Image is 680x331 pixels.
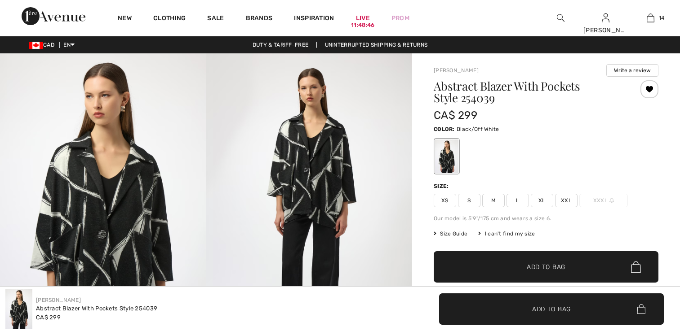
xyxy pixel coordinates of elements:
a: 14 [628,13,672,23]
div: Black/Off White [435,139,458,173]
div: I can't find my size [478,230,535,238]
img: ring-m.svg [609,198,614,203]
img: My Info [602,13,609,23]
img: Abstract Blazer with Pockets Style 254039 [5,289,32,329]
span: Size Guide [434,230,467,238]
span: CA$ 299 [434,109,477,122]
span: L [507,194,529,207]
span: Add to Bag [527,262,565,272]
a: Sale [207,14,224,24]
img: Bag.svg [631,261,641,273]
img: Canadian Dollar [29,42,43,49]
img: search the website [557,13,564,23]
a: Sign In [602,13,609,22]
a: Brands [246,14,273,24]
h1: Abstract Blazer With Pockets Style 254039 [434,80,621,104]
img: 1ère Avenue [22,7,85,25]
a: New [118,14,132,24]
img: My Bag [647,13,654,23]
span: XS [434,194,456,207]
a: Prom [391,13,409,23]
span: S [458,194,480,207]
span: Color: [434,126,455,132]
span: M [482,194,505,207]
div: Abstract Blazer With Pockets Style 254039 [36,304,157,313]
a: Live11:48:46 [356,13,370,23]
div: Our model is 5'9"/175 cm and wears a size 6. [434,214,658,222]
span: Inspiration [294,14,334,24]
span: 14 [659,14,665,22]
img: Bag.svg [637,304,645,314]
a: [PERSON_NAME] [36,297,81,303]
span: Black/Off White [457,126,499,132]
a: Clothing [153,14,186,24]
div: Size: [434,182,451,190]
a: [PERSON_NAME] [434,67,479,74]
span: XXL [555,194,578,207]
span: CA$ 299 [36,314,61,321]
span: XXXL [579,194,628,207]
button: Write a review [606,64,658,77]
span: Add to Bag [532,304,571,314]
span: EN [63,42,75,48]
button: Add to Bag [434,251,658,283]
div: 11:48:46 [351,21,374,30]
button: Add to Bag [439,293,664,325]
span: XL [531,194,553,207]
span: CAD [29,42,58,48]
div: [PERSON_NAME] [583,26,627,35]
